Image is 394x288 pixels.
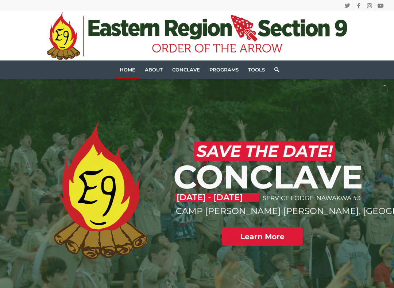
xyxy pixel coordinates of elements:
[175,193,259,202] p: [DATE] - [DATE]
[115,61,140,79] a: Home
[263,191,362,206] p: SERVICE LODGE: NAWAKWA #3
[140,61,167,79] a: About
[243,61,270,79] a: Tools
[167,61,205,79] a: Conclave
[209,67,239,73] span: Programs
[145,67,163,73] span: About
[205,61,243,79] a: Programs
[248,67,265,73] span: Tools
[173,160,363,194] h1: CONCLAVE
[120,67,135,73] span: Home
[194,141,335,161] h2: SAVE THE DATE!
[172,67,200,73] span: Conclave
[176,205,363,217] p: CAMP [PERSON_NAME] [PERSON_NAME], [GEOGRAPHIC_DATA]
[270,61,279,79] a: Search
